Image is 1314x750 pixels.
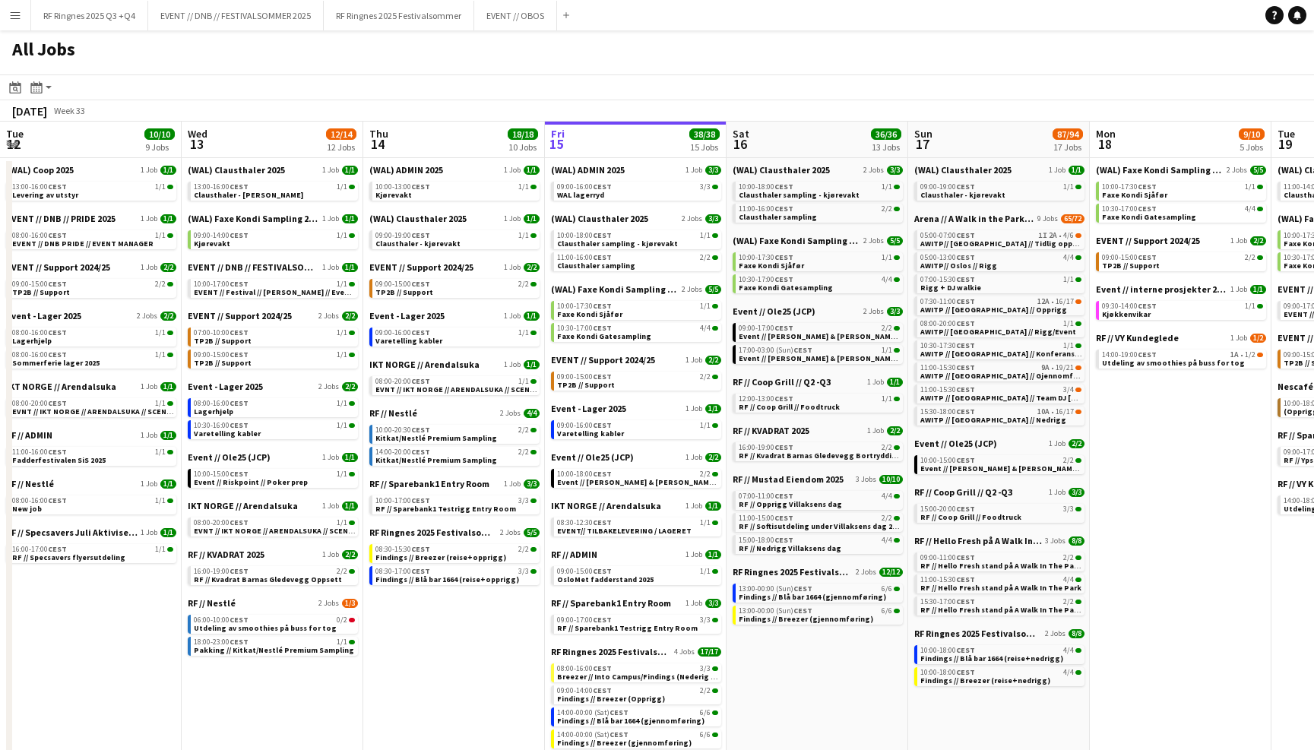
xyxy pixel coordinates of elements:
span: 1/1 [155,183,166,191]
span: 1 Job [504,263,521,272]
div: (WAL) ADMIN 20251 Job1/110:00-13:00CEST1/1Kjørevakt [369,164,540,213]
div: Arena // A Walk in the Park 20259 Jobs65/7205:00-07:00CEST1I2A•4/6AWITP// [GEOGRAPHIC_DATA] // Ti... [914,213,1084,438]
div: EVENT // DNB // FESTIVALSOMMER 20251 Job1/110:00-17:00CEST1/1EVENT // Festival // [PERSON_NAME] /... [188,261,358,310]
span: (WAL) Clausthaler 2025 [914,164,1012,176]
a: Event // interne prosjekter 20251 Job1/1 [1096,283,1266,295]
a: RF // VY Kundeglede1 Job1/2 [1096,332,1266,343]
a: Event - Lager 20252 Jobs2/2 [6,310,176,321]
a: 10:00-17:30CEST1/1Faxe Kondi Sjåfør [739,252,900,270]
a: EVENT // DNB // PRIDE 20251 Job1/1 [6,213,176,224]
span: 1/1 [155,232,166,239]
span: Clausthaler sampling - kjørevakt [557,239,678,248]
span: 1 Job [685,166,702,175]
span: (WAL) Faxe Kondi Sampling 2025 [1096,164,1224,176]
span: 10:00-17:30 [1102,183,1157,191]
span: CEST [1138,204,1157,214]
a: (WAL) Clausthaler 20251 Job1/1 [369,213,540,224]
a: 10:00-17:30CEST1/1Faxe Kondi Sjåfør [1102,182,1263,199]
span: Clausthaler sampling [739,212,817,222]
div: RF // VY Kundeglede1 Job1/214:00-19:00CEST1A•1/2Utdeling av smoothies på buss for tog [1096,332,1266,372]
span: 1 Job [322,263,339,272]
span: Faxe Kondi Gatesampling [557,331,651,341]
a: 10:00-17:30CEST1/1Faxe Kondi Sjåfør [557,301,718,318]
a: (WAL) Clausthaler 20251 Job1/1 [914,164,1084,176]
span: CEST [1138,182,1157,191]
span: 1/1 [337,183,347,191]
span: EVENT // Support 2024/25 [6,261,110,273]
a: 07:00-15:30CEST1/1Rigg + DJ walkie [920,274,1081,292]
span: AWITP// Oslo // Tidlig opprigg [920,239,1088,248]
a: 09:00-16:00CEST1/1Varetelling kabler [375,328,537,345]
span: 07:00-15:30 [920,276,975,283]
span: Event - Lager 2025 [369,310,445,321]
span: 1/2 [1250,334,1266,343]
a: 10:00-18:00CEST1/1Clausthaler sampling - kjørevakt [739,182,900,199]
span: 1/1 [342,166,358,175]
span: (WAL) Faxe Kondi Sampling 2025 [551,283,679,295]
span: 09:00-16:00 [375,329,430,337]
span: 10:00-17:30 [739,254,793,261]
span: Kjørevakt [194,239,230,248]
div: Event // Ole25 (JCP)2 Jobs3/309:00-17:00CEST2/2Event // [PERSON_NAME] & [PERSON_NAME] 50 // Oppri... [733,305,903,376]
span: 10:30-17:00 [557,324,612,332]
span: CEST [48,230,67,240]
span: 1/1 [524,166,540,175]
span: 1 Job [141,166,157,175]
span: 07:30-11:00 [920,298,975,305]
a: 11:00-16:00CEST2/2Clausthaler sampling [557,252,718,270]
a: 07:30-11:00CEST12A•16/17AWITP // [GEOGRAPHIC_DATA] // Opprigg [920,296,1081,314]
a: 09:00-17:00CEST2/2Event // [PERSON_NAME] & [PERSON_NAME] 50 // Opprigg [739,323,900,340]
span: Faxe Kondi Sjåfør [557,309,622,319]
span: CEST [774,204,793,214]
span: Lagerhjelp [12,336,52,346]
span: EVENT // Support 2024/25 [1096,235,1200,246]
span: (WAL) ADMIN 2025 [551,164,625,176]
span: 1/1 [524,312,540,321]
span: 10:30-17:00 [1102,205,1157,213]
div: • [920,298,1081,305]
span: AWITP// Oslo // Rigg/Event [920,327,1076,337]
span: 08:00-16:00 [12,329,67,337]
span: 1 Job [1230,285,1247,294]
span: 1/1 [160,214,176,223]
span: 1/1 [1069,166,1084,175]
span: Event // Ole25 (JCP) [733,305,815,317]
span: 1/1 [342,214,358,223]
span: WAL lagerryd [557,190,604,200]
span: 09:00-19:00 [920,183,975,191]
span: Event // Guro & Nils 50 // Opprigg [739,331,945,341]
span: 09:00-15:00 [1102,254,1157,261]
div: (WAL) Clausthaler 20251 Job1/109:00-19:00CEST1/1Clausthaler - kjørevakt [914,164,1084,213]
a: 17:00-03:00 (Sun)CEST1/1Event // [PERSON_NAME] & [PERSON_NAME] 50 // Gjennomføring [739,345,900,362]
span: (WAL) Clausthaler 2025 [369,213,467,224]
span: 08:00-16:00 [12,232,67,239]
span: 2 Jobs [863,166,884,175]
span: CEST [593,182,612,191]
div: (WAL) ADMIN 20251 Job3/309:00-16:00CEST3/3WAL lagerryd [551,164,721,213]
span: 1/1 [1063,276,1074,283]
div: EVENT // Support 2024/252 Jobs2/207:00-10:00CEST1/1TP2B // Support09:00-15:00CEST1/1TP2B // Support [188,310,358,381]
span: AWITP// Oslos // Rigg [920,261,997,271]
span: TP2B // Support [12,287,70,297]
a: (WAL) Faxe Kondi Sampling 20252 Jobs5/5 [733,235,903,246]
span: 09:00-19:00 [375,232,430,239]
span: 10:00-13:00 [375,183,430,191]
a: EVENT // DNB // FESTIVALSOMMER 20251 Job1/1 [188,261,358,273]
span: 1/1 [155,329,166,337]
a: (WAL) Faxe Kondi Sampling 20252 Jobs5/5 [551,283,721,295]
span: 1/1 [342,263,358,272]
span: 2 Jobs [137,312,157,321]
a: 13:00-16:00CEST1/1Clausthaler - [PERSON_NAME] [194,182,355,199]
span: 10:30-17:30 [920,342,975,350]
a: 09:00-19:00CEST1/1Clausthaler - kjørevakt [920,182,1081,199]
span: 2 Jobs [682,285,702,294]
span: CEST [956,296,975,306]
span: EVENT // DNB // FESTIVALSOMMER 2025 [188,261,319,273]
a: EVENT // Support 2024/252 Jobs2/2 [188,310,358,321]
a: (WAL) Faxe Kondi Sampling 20251 Job1/1 [188,213,358,224]
span: 17:00-03:00 (Sun) [739,347,812,354]
div: (WAL) Faxe Kondi Sampling 20252 Jobs5/510:00-17:30CEST1/1Faxe Kondi Sjåfør10:30-17:00CEST4/4Faxe ... [1096,164,1266,235]
a: 10:30-17:30CEST1/1AWITP // [GEOGRAPHIC_DATA] // Konferansier [920,340,1081,358]
span: 13:00-16:00 [12,183,67,191]
span: CEST [230,328,249,337]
